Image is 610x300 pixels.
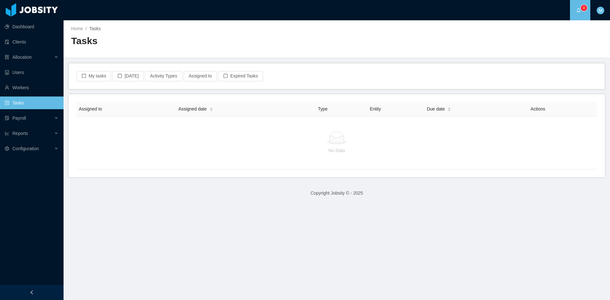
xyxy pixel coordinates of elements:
span: Type [318,106,328,111]
span: Payroll [12,116,26,121]
i: icon: caret-up [209,106,213,108]
footer: Copyright Jobsity © - 2025 [64,182,610,204]
button: icon: borderExpired Tasks [218,71,263,81]
h2: Tasks [71,35,337,48]
span: Tasks [89,26,101,31]
a: icon: robotUsers [5,66,58,79]
p: No Data [81,147,592,154]
i: icon: file-protect [5,116,9,120]
i: icon: caret-down [209,109,213,111]
i: icon: caret-up [448,106,451,108]
button: Assigned to [184,71,217,81]
span: M [599,7,602,14]
sup: 0 [581,5,587,11]
i: icon: setting [5,146,9,151]
span: Allocation [12,55,32,60]
a: icon: userWorkers [5,81,58,94]
span: Entity [370,106,381,111]
span: / [85,26,87,31]
button: Activity Types [145,71,182,81]
span: Due date [427,106,445,112]
span: Actions [531,106,545,111]
a: Home [71,26,83,31]
button: icon: borderMy tasks [77,71,111,81]
span: Reports [12,131,28,136]
i: icon: caret-down [448,109,451,111]
div: Sort [447,106,451,111]
span: Assigned date [179,106,207,112]
i: icon: line-chart [5,131,9,136]
span: Configuration [12,146,39,151]
a: icon: pie-chartDashboard [5,20,58,33]
i: icon: solution [5,55,9,59]
a: icon: auditClients [5,36,58,48]
i: icon: bell [576,8,581,12]
div: Sort [209,106,213,111]
span: Assigned to [79,106,102,111]
button: icon: border[DATE] [112,71,144,81]
a: icon: profileTasks [5,97,58,109]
